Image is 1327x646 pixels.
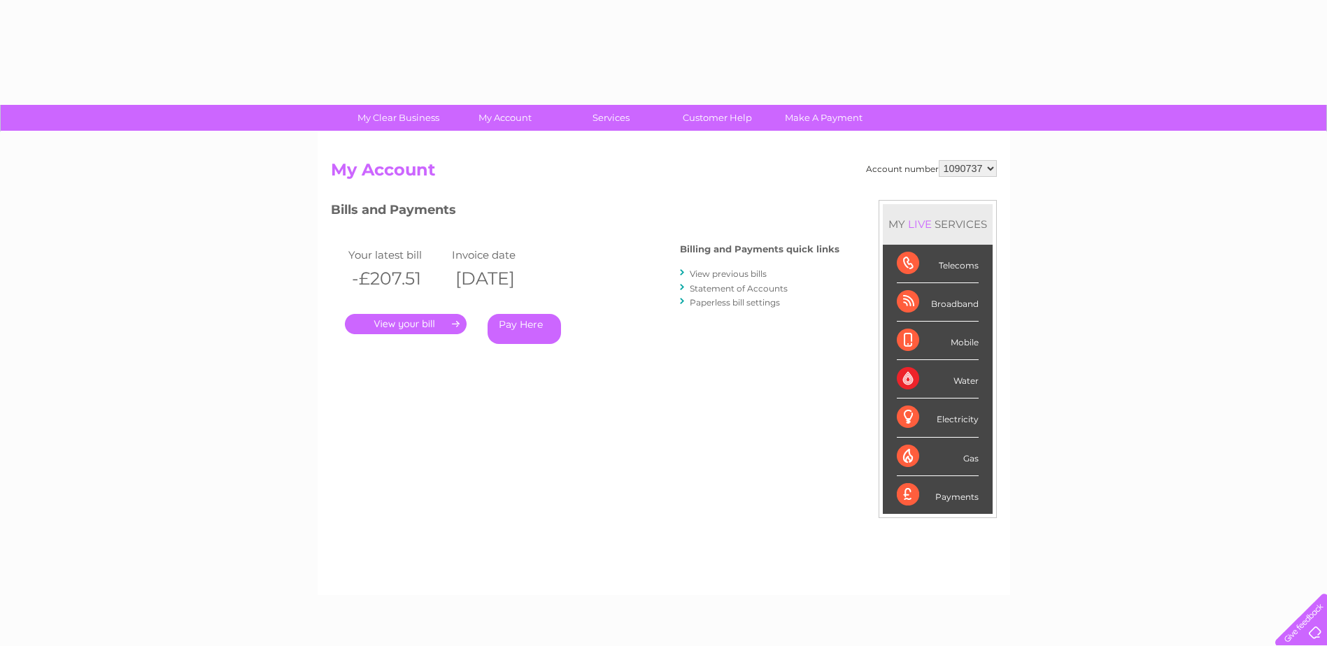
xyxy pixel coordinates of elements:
[341,105,456,131] a: My Clear Business
[331,160,997,187] h2: My Account
[690,268,767,279] a: View previous bills
[331,200,839,224] h3: Bills and Payments
[448,264,553,293] th: [DATE]
[345,264,449,293] th: -£207.51
[883,204,993,244] div: MY SERVICES
[897,245,979,283] div: Telecoms
[488,314,561,344] a: Pay Here
[897,360,979,399] div: Water
[680,244,839,254] h4: Billing and Payments quick links
[345,245,449,264] td: Your latest bill
[766,105,881,131] a: Make A Payment
[897,399,979,437] div: Electricity
[345,314,467,334] a: .
[447,105,562,131] a: My Account
[866,160,997,177] div: Account number
[897,438,979,476] div: Gas
[690,283,788,294] a: Statement of Accounts
[897,283,979,322] div: Broadband
[690,297,780,308] a: Paperless bill settings
[448,245,553,264] td: Invoice date
[897,322,979,360] div: Mobile
[905,217,935,231] div: LIVE
[553,105,669,131] a: Services
[660,105,775,131] a: Customer Help
[897,476,979,514] div: Payments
